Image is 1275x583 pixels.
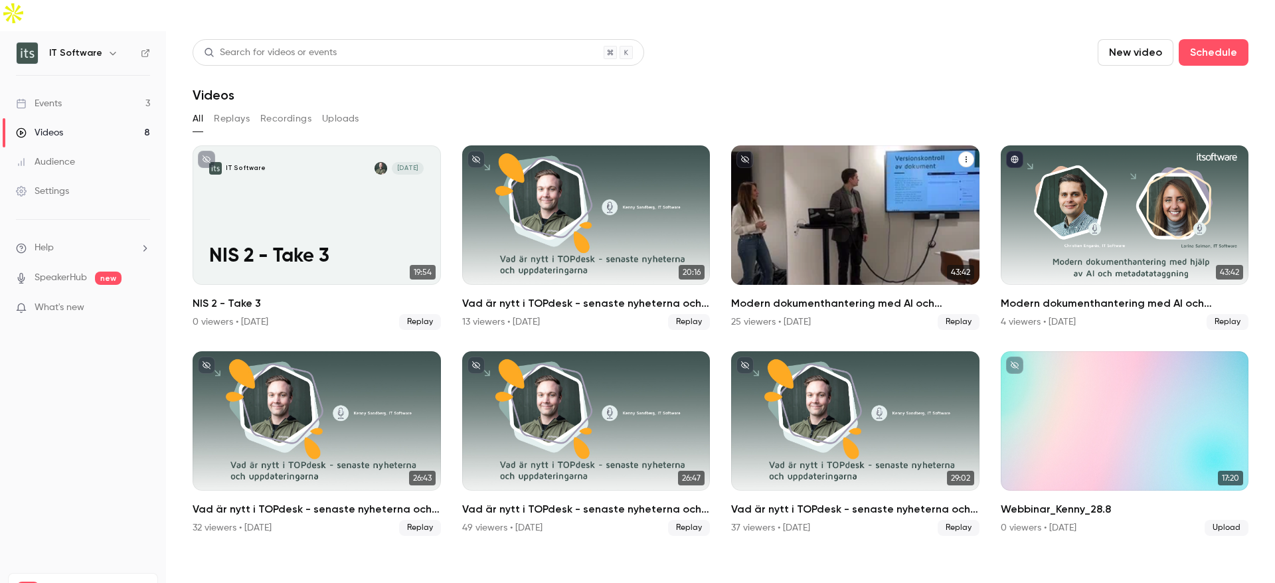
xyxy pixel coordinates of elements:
li: Modern dokumenthantering med AI och metadatataggning [731,145,979,330]
li: Vad är nytt i TOPdesk - senaste nyheterna och uppdateringarna [731,351,979,536]
span: Replay [399,314,441,330]
span: 43:42 [1216,265,1243,280]
h2: Vad är nytt i TOPdesk - senaste nyheterna och uppdateringarna [193,501,441,517]
button: New video [1098,39,1173,66]
h2: Vad är nytt i TOPdesk - senaste nyheterna och uppdateringarna [731,501,979,517]
button: Schedule [1179,39,1248,66]
button: unpublished [198,151,215,168]
div: 32 viewers • [DATE] [193,521,272,535]
button: unpublished [467,151,485,168]
button: unpublished [198,357,215,374]
button: All [193,108,203,129]
li: help-dropdown-opener [16,241,150,255]
div: 4 viewers • [DATE] [1001,315,1076,329]
span: 29:02 [947,471,974,485]
button: unpublished [736,357,754,374]
div: 0 viewers • [DATE] [1001,521,1076,535]
div: 49 viewers • [DATE] [462,521,543,535]
img: NIS 2 - Take 3 [209,162,222,175]
div: Audience [16,155,75,169]
span: Replay [399,520,441,536]
div: Search for videos or events [204,46,337,60]
span: Upload [1205,520,1248,536]
span: 26:47 [678,471,705,485]
a: NIS 2 - Take 3 IT SoftwareKenny Sandberg[DATE]NIS 2 - Take 319:54NIS 2 - Take 30 viewers • [DATE]... [193,145,441,330]
img: Kenny Sandberg [375,162,387,175]
h2: NIS 2 - Take 3 [193,295,441,311]
div: 13 viewers • [DATE] [462,315,540,329]
div: 0 viewers • [DATE] [193,315,268,329]
button: Uploads [322,108,359,129]
span: What's new [35,301,84,315]
span: 17:20 [1218,471,1243,485]
li: Vad är nytt i TOPdesk - senaste nyheterna och uppdateringarna [462,145,711,330]
h2: Webbinar_Kenny_28.8 [1001,501,1249,517]
span: Replay [1207,314,1248,330]
span: Replay [938,314,979,330]
span: 26:43 [409,471,436,485]
a: 26:43Vad är nytt i TOPdesk - senaste nyheterna och uppdateringarna32 viewers • [DATE]Replay [193,351,441,536]
h6: IT Software [49,46,102,60]
span: [DATE] [392,162,424,175]
a: 17:20Webbinar_Kenny_28.80 viewers • [DATE]Upload [1001,351,1249,536]
button: unpublished [1006,357,1023,374]
a: 43:42Modern dokumenthantering med AI och metadatataggning25 viewers • [DATE]Replay [731,145,979,330]
div: 37 viewers • [DATE] [731,521,810,535]
li: Vad är nytt i TOPdesk - senaste nyheterna och uppdateringarna [462,351,711,536]
a: 20:16Vad är nytt i TOPdesk - senaste nyheterna och uppdateringarna13 viewers • [DATE]Replay [462,145,711,330]
a: 43:42Modern dokumenthantering med AI och metadatataggning4 viewers • [DATE]Replay [1001,145,1249,330]
a: 29:02Vad är nytt i TOPdesk - senaste nyheterna och uppdateringarna37 viewers • [DATE]Replay [731,351,979,536]
span: 43:42 [947,265,974,280]
button: Recordings [260,108,311,129]
button: unpublished [467,357,485,374]
li: Webbinar_Kenny_28.8 [1001,351,1249,536]
h2: Modern dokumenthantering med AI och metadatataggning [1001,295,1249,311]
ul: Videos [193,145,1248,536]
h2: Vad är nytt i TOPdesk - senaste nyheterna och uppdateringarna [462,501,711,517]
div: Events [16,97,62,110]
p: NIS 2 - Take 3 [209,246,424,268]
li: NIS 2 - Take 3 [193,145,441,330]
span: Help [35,241,54,255]
div: Settings [16,185,69,198]
h1: Videos [193,87,234,103]
div: Videos [16,126,63,139]
button: unpublished [736,151,754,168]
li: Vad är nytt i TOPdesk - senaste nyheterna och uppdateringarna [193,351,441,536]
p: IT Software [226,164,266,173]
button: published [1006,151,1023,168]
span: Replay [668,314,710,330]
button: Replays [214,108,250,129]
span: new [95,272,122,285]
a: 26:47Vad är nytt i TOPdesk - senaste nyheterna och uppdateringarna49 viewers • [DATE]Replay [462,351,711,536]
h2: Modern dokumenthantering med AI och metadatataggning [731,295,979,311]
img: IT Software [17,42,38,64]
span: 20:16 [679,265,705,280]
span: Replay [938,520,979,536]
span: Replay [668,520,710,536]
h2: Vad är nytt i TOPdesk - senaste nyheterna och uppdateringarna [462,295,711,311]
li: Modern dokumenthantering med AI och metadatataggning [1001,145,1249,330]
div: 25 viewers • [DATE] [731,315,811,329]
a: SpeakerHub [35,271,87,285]
span: 19:54 [410,265,436,280]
